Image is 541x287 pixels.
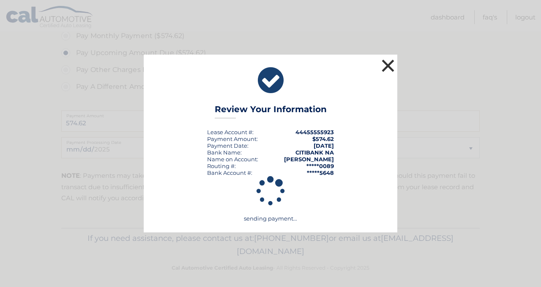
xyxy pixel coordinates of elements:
[207,169,252,176] div: Bank Account #:
[207,163,236,169] div: Routing #:
[207,135,258,142] div: Payment Amount:
[295,149,334,156] strong: CITIBANK NA
[207,142,249,149] div: :
[207,129,254,135] div: Lease Account #:
[314,142,334,149] span: [DATE]
[207,156,258,163] div: Name on Account:
[207,149,242,156] div: Bank Name:
[207,142,247,149] span: Payment Date
[215,104,327,119] h3: Review Your Information
[284,156,334,163] strong: [PERSON_NAME]
[154,176,387,222] div: sending payment...
[380,57,396,74] button: ×
[295,129,334,135] strong: 44455555923
[312,135,334,142] span: $574.62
